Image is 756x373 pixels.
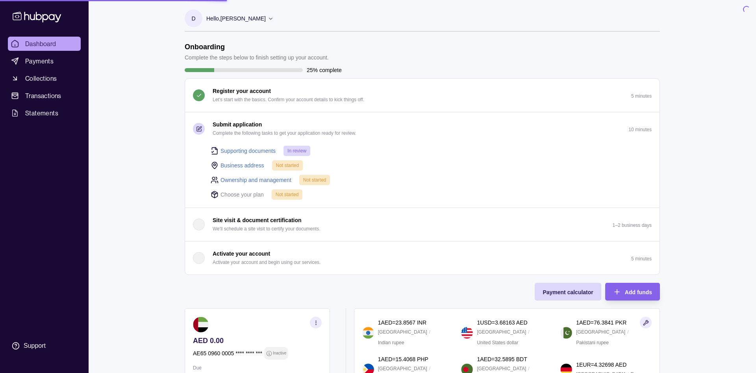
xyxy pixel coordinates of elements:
button: Site visit & document certification We'll schedule a site visit to certify your documents.1–2 bus... [185,208,660,241]
p: 25% complete [307,66,342,74]
p: 1 AED = 32.5895 BDT [477,355,527,364]
p: Complete the steps below to finish setting up your account. [185,53,329,62]
button: Activate your account Activate your account and begin using our services.5 minutes [185,241,660,275]
span: Not started [303,177,326,183]
p: 1 EUR = 4.32698 AED [576,360,626,369]
p: / [528,364,529,373]
p: [GEOGRAPHIC_DATA] [378,364,427,373]
p: / [429,328,430,336]
p: Hello, [PERSON_NAME] [206,14,266,23]
p: 1 AED = 23.8567 INR [378,318,426,327]
span: Statements [25,108,58,118]
span: Dashboard [25,39,56,48]
button: Submit application Complete the following tasks to get your application ready for review.10 minutes [185,112,660,145]
button: Payment calculator [535,283,601,301]
p: [GEOGRAPHIC_DATA] [576,328,625,336]
p: 1–2 business days [613,223,652,228]
span: Payment calculator [543,289,593,295]
a: Business address [220,161,264,170]
p: 5 minutes [631,93,652,99]
p: Inactive [273,349,286,358]
button: Add funds [605,283,660,301]
p: Submit application [213,120,262,129]
a: Statements [8,106,81,120]
div: Submit application Complete the following tasks to get your application ready for review.10 minutes [185,145,660,208]
img: pk [560,327,572,339]
a: Payments [8,54,81,68]
p: Choose your plan [220,190,264,199]
span: Add funds [625,289,652,295]
img: ae [193,317,209,332]
span: Transactions [25,91,61,100]
a: Supporting documents [220,147,276,155]
p: Due [193,364,322,372]
p: Register your account [213,87,271,95]
p: / [528,328,529,336]
p: AED 0.00 [193,336,322,345]
a: Support [8,338,81,354]
a: Transactions [8,89,81,103]
p: D [191,14,195,23]
p: / [429,364,430,373]
p: Indian rupee [378,338,404,347]
a: Ownership and management [220,176,291,184]
p: 1 USD = 3.68163 AED [477,318,527,327]
p: Activate your account and begin using our services. [213,258,321,267]
p: Pakistani rupee [576,338,609,347]
p: Complete the following tasks to get your application ready for review. [213,129,356,137]
p: Site visit & document certification [213,216,302,225]
span: Not started [276,163,299,168]
p: [GEOGRAPHIC_DATA] [378,328,427,336]
p: 1 AED = 76.3841 PKR [576,318,626,327]
h1: Onboarding [185,43,329,51]
p: We'll schedule a site visit to certify your documents. [213,225,321,233]
span: Collections [25,74,57,83]
p: United States dollar [477,338,518,347]
span: Payments [25,56,54,66]
p: Activate your account [213,249,270,258]
div: Support [24,341,46,350]
img: us [461,327,473,339]
p: / [627,328,628,336]
button: Register your account Let's start with the basics. Confirm your account details to kick things of... [185,79,660,112]
p: 10 minutes [628,127,652,132]
img: in [362,327,374,339]
a: Dashboard [8,37,81,51]
a: Collections [8,71,81,85]
span: In review [287,148,306,154]
p: 1 AED = 15.4068 PHP [378,355,428,364]
p: [GEOGRAPHIC_DATA] [477,328,526,336]
p: Let's start with the basics. Confirm your account details to kick things off. [213,95,364,104]
span: Not started [276,192,299,197]
p: 5 minutes [631,256,652,262]
p: [GEOGRAPHIC_DATA] [477,364,526,373]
